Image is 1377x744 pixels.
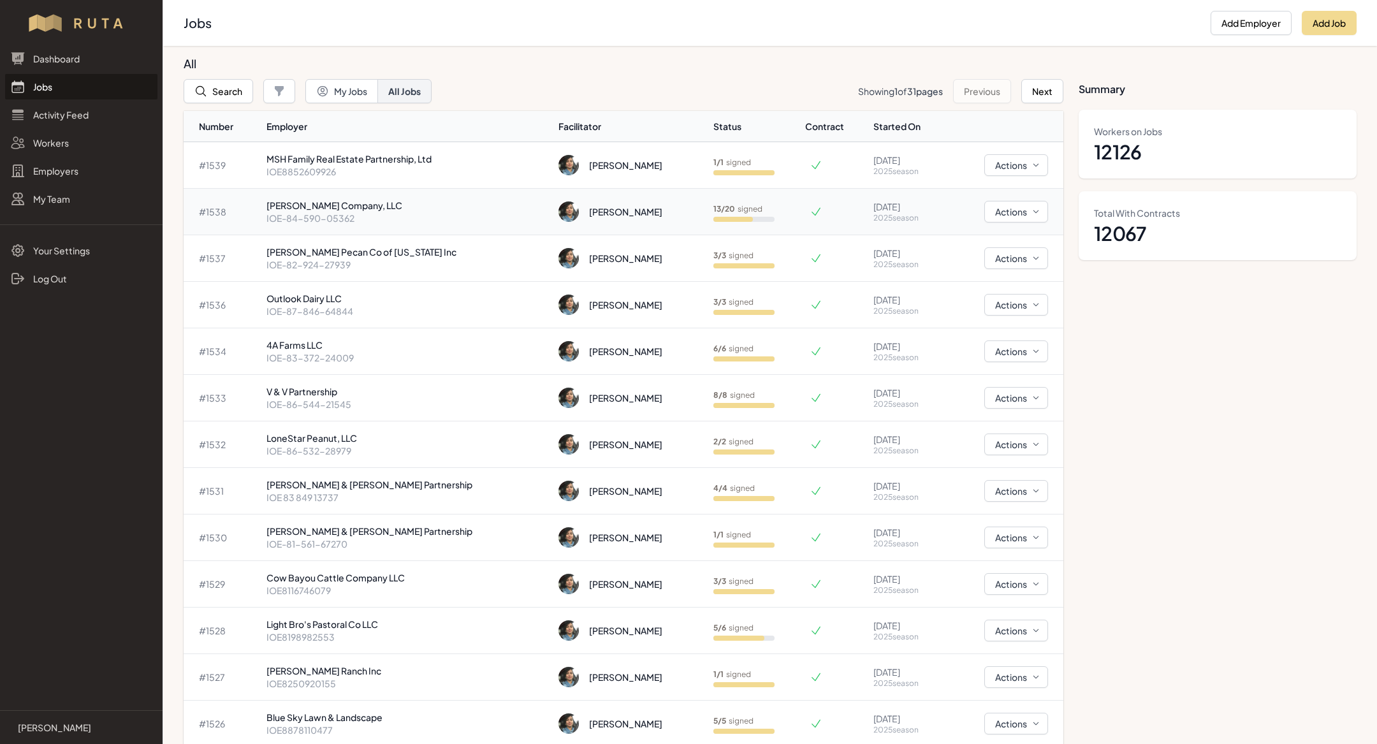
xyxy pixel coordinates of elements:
[713,530,724,539] b: 1 / 1
[553,111,708,142] th: Facilitator
[713,716,754,726] p: signed
[805,111,868,142] th: Contract
[266,631,549,643] p: IOE8198982553
[184,654,261,701] td: # 1527
[713,390,755,400] p: signed
[873,446,941,456] p: 2025 season
[858,79,1063,103] nav: Pagination
[873,492,941,502] p: 2025 season
[5,130,157,156] a: Workers
[184,189,261,235] td: # 1538
[266,245,549,258] p: [PERSON_NAME] Pecan Co of [US_STATE] Inc
[713,669,751,680] p: signed
[984,340,1048,362] button: Actions
[266,292,549,305] p: Outlook Dairy LLC
[873,725,941,735] p: 2025 season
[873,213,941,223] p: 2025 season
[18,721,91,734] p: [PERSON_NAME]
[873,399,941,409] p: 2025 season
[713,716,726,726] b: 5 / 5
[713,297,754,307] p: signed
[266,212,549,224] p: IOE-84-590-05362
[266,199,549,212] p: [PERSON_NAME] Company, LLC
[10,721,152,734] a: [PERSON_NAME]
[873,259,941,270] p: 2025 season
[184,282,261,328] td: # 1536
[873,526,941,539] p: [DATE]
[984,247,1048,269] button: Actions
[184,421,261,468] td: # 1532
[266,664,549,677] p: [PERSON_NAME] Ranch Inc
[266,432,549,444] p: LoneStar Peanut, LLC
[873,585,941,595] p: 2025 season
[266,491,549,504] p: IOE 83 849 13737
[377,79,432,103] button: All Jobs
[5,102,157,128] a: Activity Feed
[184,56,1053,71] h3: All
[894,85,898,97] span: 1
[266,525,549,537] p: [PERSON_NAME] & [PERSON_NAME] Partnership
[984,713,1048,734] button: Actions
[184,328,261,375] td: # 1534
[184,608,261,654] td: # 1528
[873,200,941,213] p: [DATE]
[5,186,157,212] a: My Team
[713,251,726,260] b: 3 / 3
[184,514,261,561] td: # 1530
[873,479,941,492] p: [DATE]
[266,305,549,317] p: IOE-87-846-64844
[713,483,727,493] b: 4 / 4
[184,111,261,142] th: Number
[266,537,549,550] p: IOE-81-561-67270
[261,111,554,142] th: Employer
[1021,79,1063,103] button: Next
[873,293,941,306] p: [DATE]
[589,671,662,683] div: [PERSON_NAME]
[266,478,549,491] p: [PERSON_NAME] & [PERSON_NAME] Partnership
[873,154,941,166] p: [DATE]
[266,618,549,631] p: Light Bro's Pastoral Co LLC
[713,344,754,354] p: signed
[713,669,724,679] b: 1 / 1
[266,152,549,165] p: MSH Family Real Estate Partnership, Ltd
[713,530,751,540] p: signed
[907,85,943,97] span: 31 pages
[266,258,549,271] p: IOE-82-924-27939
[266,339,549,351] p: 4A Farms LLC
[589,438,662,451] div: [PERSON_NAME]
[589,578,662,590] div: [PERSON_NAME]
[858,85,943,98] p: Showing of
[873,247,941,259] p: [DATE]
[713,204,735,214] b: 13 / 20
[184,561,261,608] td: # 1529
[984,666,1048,688] button: Actions
[713,251,754,261] p: signed
[713,483,755,493] p: signed
[873,573,941,585] p: [DATE]
[713,576,726,586] b: 3 / 3
[589,252,662,265] div: [PERSON_NAME]
[1079,56,1357,97] h3: Summary
[266,571,549,584] p: Cow Bayou Cattle Company LLC
[713,157,724,167] b: 1 / 1
[589,159,662,171] div: [PERSON_NAME]
[184,375,261,421] td: # 1533
[266,584,549,597] p: IOE8116746079
[589,531,662,544] div: [PERSON_NAME]
[305,79,378,103] button: My Jobs
[589,485,662,497] div: [PERSON_NAME]
[589,717,662,730] div: [PERSON_NAME]
[873,619,941,632] p: [DATE]
[984,527,1048,548] button: Actions
[589,624,662,637] div: [PERSON_NAME]
[589,391,662,404] div: [PERSON_NAME]
[184,235,261,282] td: # 1537
[5,46,157,71] a: Dashboard
[266,444,549,457] p: IOE-86-532-28979
[984,620,1048,641] button: Actions
[5,266,157,291] a: Log Out
[708,111,805,142] th: Status
[589,345,662,358] div: [PERSON_NAME]
[713,437,726,446] b: 2 / 2
[1094,140,1341,163] dd: 12126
